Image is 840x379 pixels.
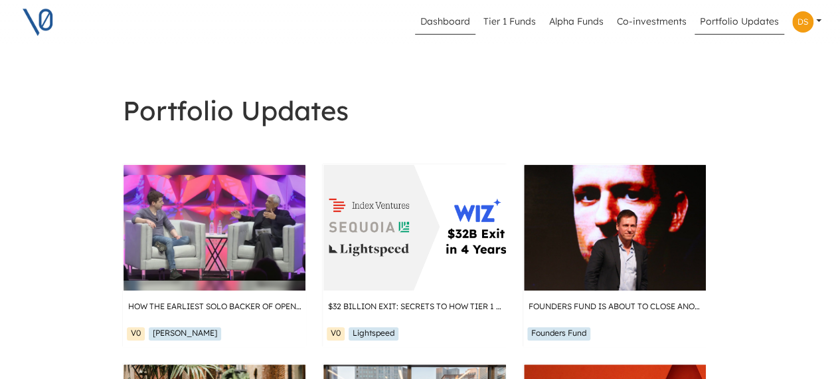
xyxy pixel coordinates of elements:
a: Co-investments [612,9,692,35]
a: Tier 1 Funds [478,9,541,35]
img: V0 logo [21,5,54,39]
a: Portfolio Updates [695,9,784,35]
img: Profile [792,11,813,33]
h1: Portfolio Updates [123,66,707,154]
a: Dashboard [415,9,475,35]
a: Alpha Funds [544,9,609,35]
